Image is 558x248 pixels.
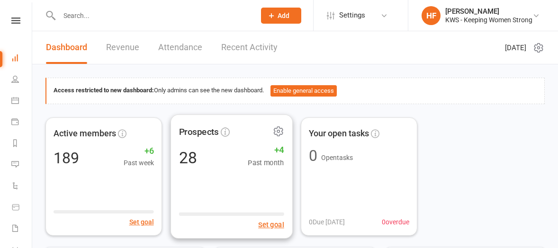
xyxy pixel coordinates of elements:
button: Enable general access [270,85,337,97]
strong: Access restricted to new dashboard: [54,87,154,94]
span: Prospects [179,124,218,139]
div: [PERSON_NAME] [445,7,532,16]
span: 0 Due [DATE] [309,217,345,227]
a: Dashboard [46,31,87,64]
a: Revenue [106,31,139,64]
span: Open tasks [321,154,353,161]
a: Reports [11,133,33,155]
a: Calendar [11,91,33,112]
span: Past month [248,157,284,168]
div: KWS - Keeping Women Strong [445,16,532,24]
span: +6 [124,144,154,158]
div: HF [422,6,441,25]
button: Set goal [129,217,154,227]
div: Only admins can see the new dashboard. [54,85,537,97]
span: +4 [248,142,284,157]
a: Dashboard [11,48,33,70]
a: Attendance [158,31,202,64]
input: Search... [56,9,249,22]
div: 0 [309,148,317,163]
span: Past week [124,158,154,168]
span: Settings [339,5,365,26]
a: Payments [11,112,33,133]
a: People [11,70,33,91]
span: Your open tasks [309,127,369,141]
span: Active members [54,127,116,141]
a: Product Sales [11,197,33,219]
button: Set goal [258,219,284,230]
span: Add [278,12,289,19]
a: Recent Activity [221,31,278,64]
div: 28 [179,149,197,165]
button: Add [261,8,301,24]
span: [DATE] [505,42,526,53]
div: 189 [54,151,79,166]
span: 0 overdue [382,217,409,227]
